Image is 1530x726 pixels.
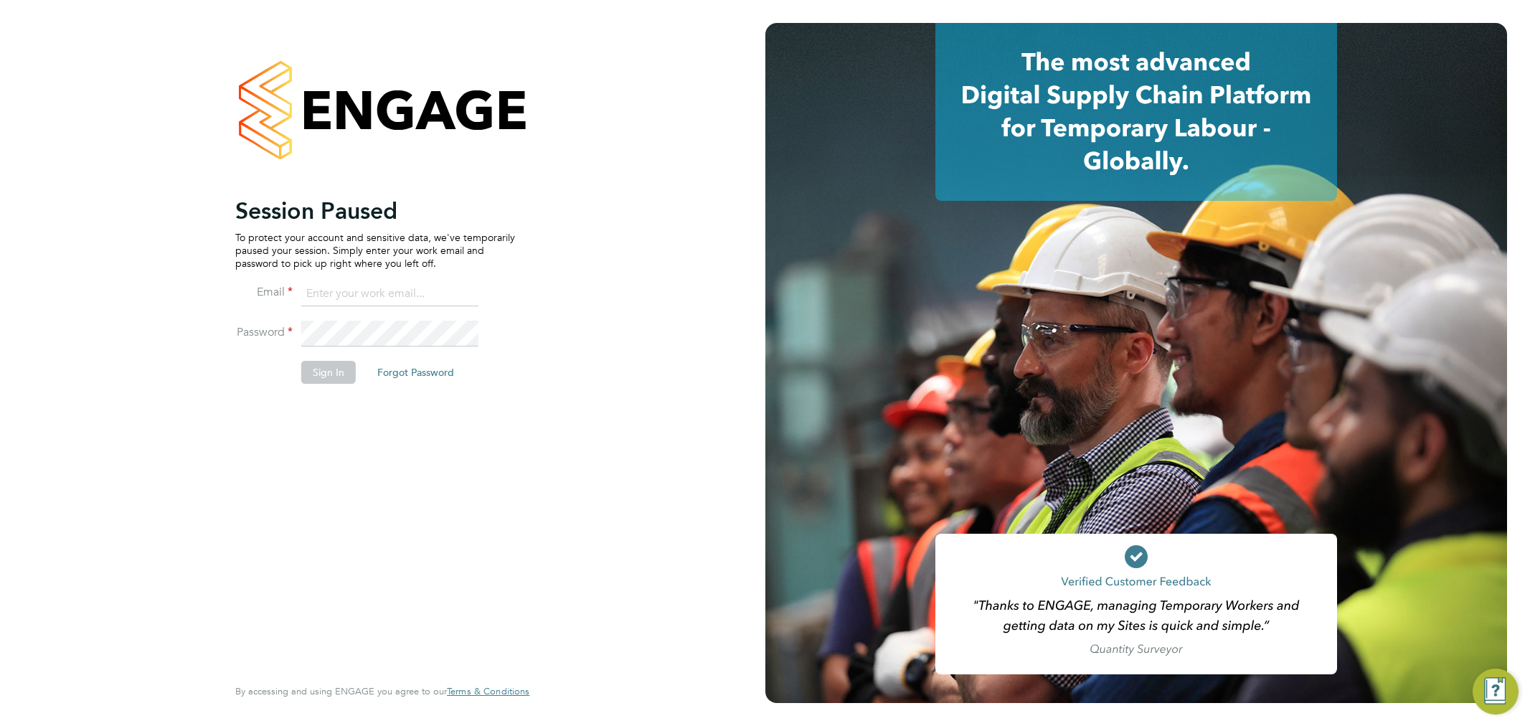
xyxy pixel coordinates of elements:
[1473,669,1519,715] button: Engage Resource Center
[447,685,529,697] span: Terms & Conditions
[235,685,529,697] span: By accessing and using ENGAGE you agree to our
[301,361,356,384] button: Sign In
[235,285,293,300] label: Email
[235,197,515,225] h2: Session Paused
[447,686,529,697] a: Terms & Conditions
[235,231,515,270] p: To protect your account and sensitive data, we've temporarily paused your session. Simply enter y...
[301,281,478,307] input: Enter your work email...
[235,325,293,340] label: Password
[366,361,466,384] button: Forgot Password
